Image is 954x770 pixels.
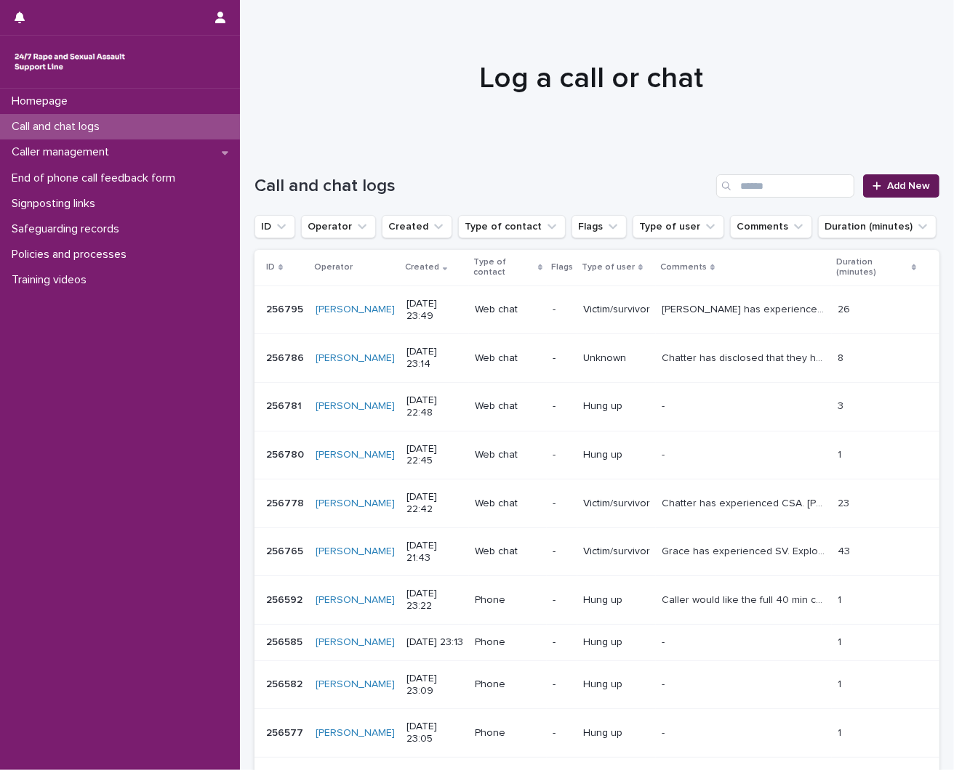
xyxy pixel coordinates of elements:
[316,594,395,607] a: [PERSON_NAME]
[406,721,463,745] p: [DATE] 23:05
[254,382,939,431] tr: 256781256781 [PERSON_NAME] [DATE] 22:48Web chat-Hung up-- 33
[458,215,566,238] button: Type of contact
[662,676,668,691] p: -
[382,215,452,238] button: Created
[553,727,572,739] p: -
[12,47,128,76] img: rhQMoQhaT3yELyF149Cw
[730,215,812,238] button: Comments
[583,546,650,558] p: Victim/survivor
[475,400,541,413] p: Web chat
[266,446,307,461] p: 256780
[266,259,275,275] p: ID
[316,678,395,691] a: [PERSON_NAME]
[316,546,395,558] a: [PERSON_NAME]
[475,352,541,365] p: Web chat
[662,543,829,558] p: Grace has experienced SV. Explored her feelings surrounding her trauma. Explored options of safe ...
[838,495,852,510] p: 23
[406,540,463,564] p: [DATE] 21:43
[254,576,939,625] tr: 256592256592 [PERSON_NAME] [DATE] 23:22Phone-Hung upCaller would like the full 40 min callCaller ...
[662,397,668,413] p: -
[662,633,668,649] p: -
[6,94,79,108] p: Homepage
[316,498,395,510] a: [PERSON_NAME]
[254,431,939,479] tr: 256780256780 [PERSON_NAME] [DATE] 22:45Web chat-Hung up-- 11
[583,498,650,510] p: Victim/survivor
[475,498,541,510] p: Web chat
[406,394,463,419] p: [DATE] 22:48
[406,443,463,468] p: [DATE] 22:45
[887,181,930,191] span: Add New
[473,254,534,281] p: Type of contact
[716,174,854,198] input: Search
[838,633,844,649] p: 1
[266,591,305,607] p: 256592
[475,449,541,461] p: Web chat
[838,397,846,413] p: 3
[838,724,844,739] p: 1
[475,594,541,607] p: Phone
[254,479,939,528] tr: 256778256778 [PERSON_NAME] [DATE] 22:42Web chat-Victim/survivorChatter has experienced CSA. [PERS...
[553,546,572,558] p: -
[266,495,307,510] p: 256778
[254,61,928,96] h1: Log a call or chat
[583,678,650,691] p: Hung up
[660,259,707,275] p: Comments
[553,636,572,649] p: -
[553,304,572,316] p: -
[662,495,829,510] p: Chatter has experienced CSA. Chatter did not want to explore the experience as she felt that the ...
[6,197,107,211] p: Signposting links
[316,304,395,316] a: [PERSON_NAME]
[266,676,305,691] p: 256582
[6,171,187,185] p: End of phone call feedback form
[406,346,463,370] p: [DATE] 23:14
[254,660,939,709] tr: 256582256582 [PERSON_NAME] [DATE] 23:09Phone-Hung up-- 11
[266,633,305,649] p: 256585
[863,174,939,198] a: Add New
[254,527,939,576] tr: 256765256765 [PERSON_NAME] [DATE] 21:43Web chat-Victim/survivorGrace has experienced SV. Explored...
[582,259,635,275] p: Type of user
[838,543,853,558] p: 43
[633,215,724,238] button: Type of user
[405,259,439,275] p: Created
[254,215,295,238] button: ID
[254,176,710,197] h1: Call and chat logs
[266,543,306,558] p: 256765
[583,449,650,461] p: Hung up
[475,727,541,739] p: Phone
[406,491,463,516] p: [DATE] 22:42
[316,449,395,461] a: [PERSON_NAME]
[553,498,572,510] p: -
[266,349,307,365] p: 256786
[316,636,395,649] a: [PERSON_NAME]
[6,120,111,134] p: Call and chat logs
[6,273,98,287] p: Training videos
[475,636,541,649] p: Phone
[553,449,572,461] p: -
[314,259,353,275] p: Operator
[316,400,395,413] a: [PERSON_NAME]
[6,222,131,236] p: Safeguarding records
[838,446,844,461] p: 1
[406,298,463,323] p: [DATE] 23:49
[662,724,668,739] p: -
[6,145,121,159] p: Caller management
[583,352,650,365] p: Unknown
[583,400,650,413] p: Hung up
[818,215,937,238] button: Duration (minutes)
[553,400,572,413] p: -
[301,215,376,238] button: Operator
[254,709,939,758] tr: 256577256577 [PERSON_NAME] [DATE] 23:05Phone-Hung up-- 11
[836,254,908,281] p: Duration (minutes)
[254,285,939,334] tr: 256795256795 [PERSON_NAME] [DATE] 23:49Web chat-Victim/survivor[PERSON_NAME] has experienced CSA....
[583,636,650,649] p: Hung up
[553,678,572,691] p: -
[475,304,541,316] p: Web chat
[406,673,463,697] p: [DATE] 23:09
[572,215,627,238] button: Flags
[266,724,306,739] p: 256577
[662,301,829,316] p: Caitlin has experienced CSA. Explored her emotions surrounding her trauma. Explored memories that...
[838,591,844,607] p: 1
[266,301,306,316] p: 256795
[662,591,829,607] p: Caller would like the full 40 min call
